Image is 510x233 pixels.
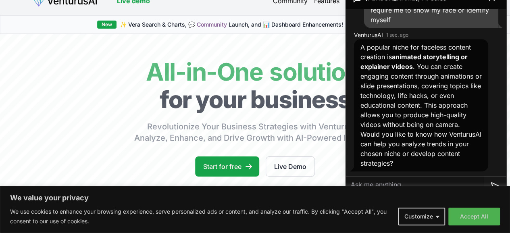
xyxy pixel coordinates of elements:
a: Start for free [195,156,259,177]
span: VenturusAI [354,31,383,39]
button: Accept All [448,208,500,225]
span: ✨ Vera Search & Charts, 💬 Launch, and 📊 Dashboard Enhancements! [120,21,343,29]
p: A popular niche for faceless content creation is . You can create engaging content through animat... [360,42,482,129]
p: Would you like to know how VenturusAI can help you analyze trends in your chosen niche or develop... [360,129,482,168]
button: Customize [398,208,445,225]
strong: animated storytelling or explainer videos [360,53,468,71]
p: We value your privacy [10,193,500,203]
time: 1 sec. ago [386,32,408,38]
a: Live Demo [266,156,315,177]
a: Community [197,21,227,28]
p: We use cookies to enhance your browsing experience, serve personalized ads or content, and analyz... [10,207,392,226]
div: New [97,21,117,29]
